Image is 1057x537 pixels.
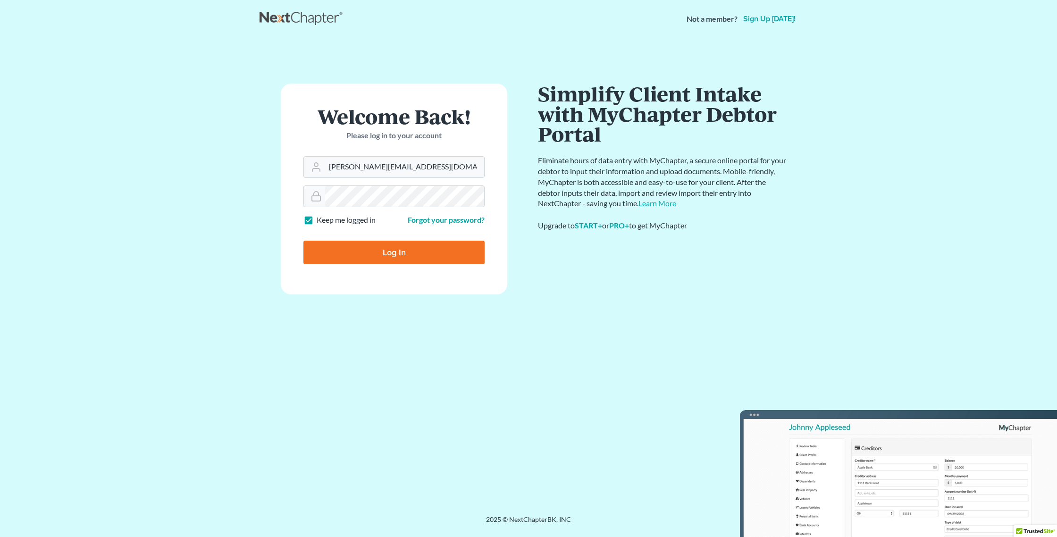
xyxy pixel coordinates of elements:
[741,15,797,23] a: Sign up [DATE]!
[408,215,485,224] a: Forgot your password?
[538,220,788,231] div: Upgrade to or to get MyChapter
[303,241,485,264] input: Log In
[638,199,676,208] a: Learn More
[538,155,788,209] p: Eliminate hours of data entry with MyChapter, a secure online portal for your debtor to input the...
[317,215,376,226] label: Keep me logged in
[609,221,629,230] a: PRO+
[687,14,738,25] strong: Not a member?
[260,515,797,532] div: 2025 © NextChapterBK, INC
[538,84,788,144] h1: Simplify Client Intake with MyChapter Debtor Portal
[303,106,485,126] h1: Welcome Back!
[303,130,485,141] p: Please log in to your account
[575,221,602,230] a: START+
[325,157,484,177] input: Email Address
